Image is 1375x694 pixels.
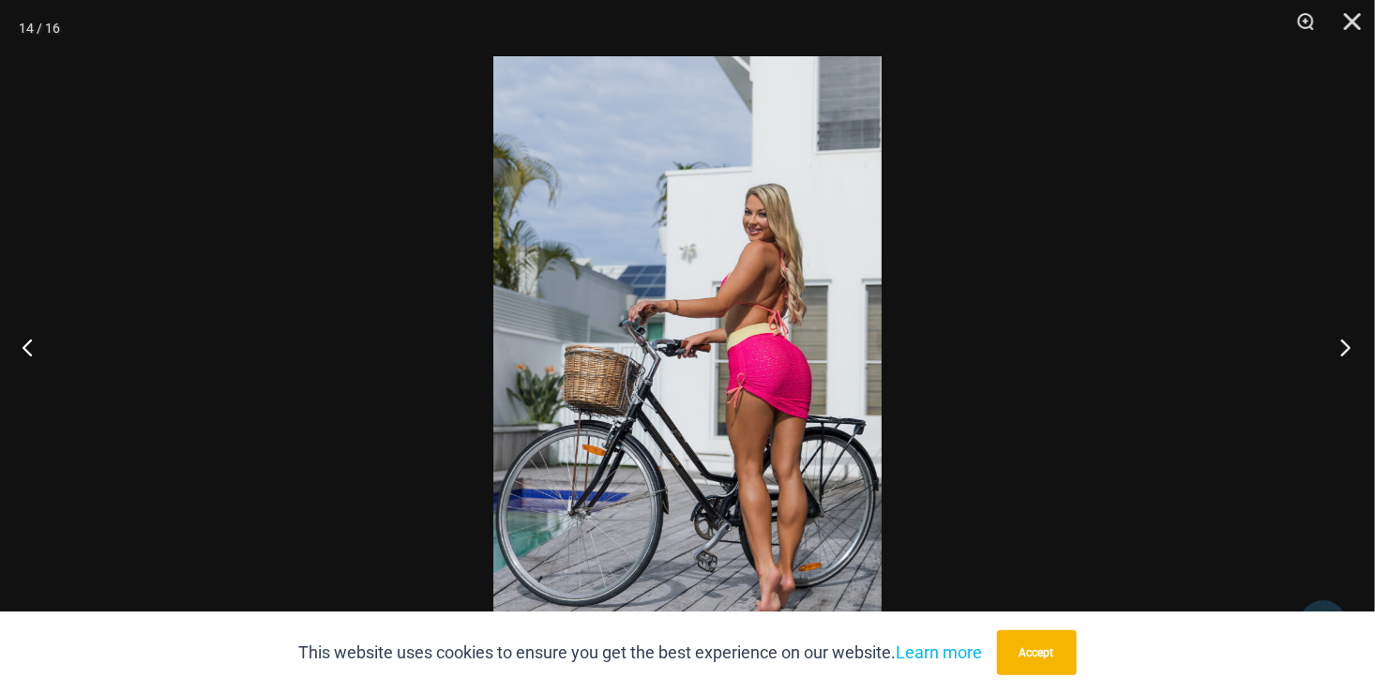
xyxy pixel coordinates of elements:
[997,630,1077,675] button: Accept
[897,642,983,662] a: Learn more
[1305,300,1375,394] button: Next
[299,639,983,667] p: This website uses cookies to ensure you get the best experience on our website.
[19,14,60,42] div: 14 / 16
[493,56,882,638] img: Bubble Mesh Highlight Pink 309 Top 5404 Skirt 06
